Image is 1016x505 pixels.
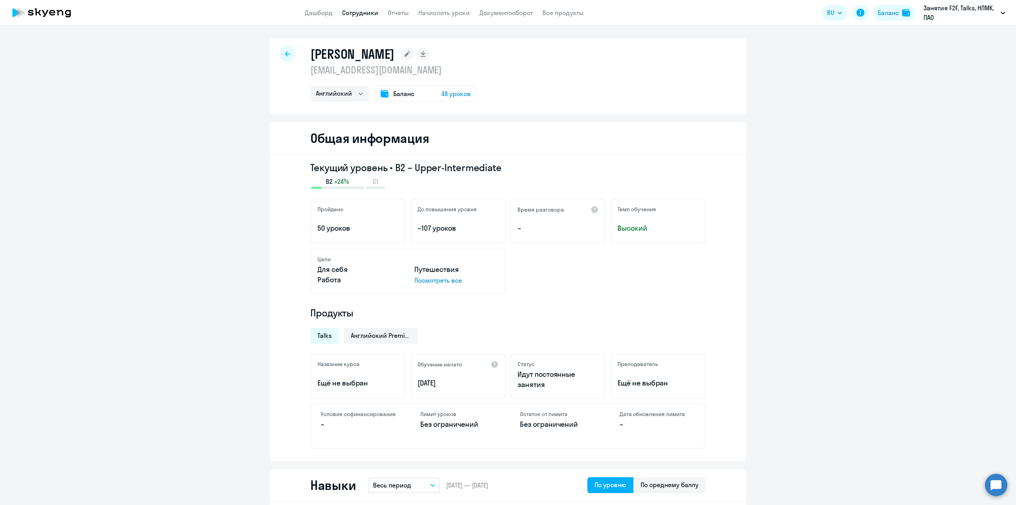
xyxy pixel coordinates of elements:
a: Отчеты [388,9,409,17]
p: Посмотреть все [414,276,498,285]
h5: Название курса [317,360,360,368]
span: Высокий [618,223,698,233]
div: Баланс [878,8,899,17]
span: C1 [373,177,378,186]
h2: Навыки [310,477,356,493]
p: Весь период [373,480,411,490]
span: RU [827,8,834,17]
a: Дашборд [305,9,333,17]
h5: До повышения уровня [418,206,477,213]
span: +24% [334,177,349,186]
div: По среднему баллу [641,480,698,490]
p: – [321,419,396,430]
span: B2 [326,177,333,186]
p: Ещё не выбран [317,378,398,388]
p: Для себя [317,264,402,275]
p: Без ограничений [520,419,596,430]
h5: Преподаватель [618,360,658,368]
h4: Лимит уроков [420,411,496,418]
p: ~107 уроков [418,223,498,233]
button: RU [822,5,848,21]
p: Занятия F2F, Talks, НЛМК, ПАО [924,3,997,22]
span: Английский Premium [351,331,410,340]
p: Работа [317,275,402,285]
p: Без ограничений [420,419,496,430]
a: Начислить уроки [418,9,470,17]
img: balance [902,9,910,17]
a: Сотрудники [342,9,378,17]
h5: Пройдено [317,206,343,213]
h4: Условия софинансирования [321,411,396,418]
p: Идут постоянные занятия [518,369,598,390]
a: Все продукты [543,9,584,17]
h4: Дата обновления лимита [620,411,695,418]
p: [DATE] [418,378,498,388]
h5: Темп обучения [618,206,656,213]
a: Документооборот [479,9,533,17]
span: 48 уроков [441,89,471,98]
h5: Время разговора [518,206,564,213]
p: – [620,419,695,430]
span: Баланс [393,89,414,98]
h3: Текущий уровень • B2 – Upper-Intermediate [310,161,706,174]
p: 50 уроков [317,223,398,233]
button: Весь период [368,478,440,493]
h5: Статус [518,360,535,368]
h4: Остаток от лимита [520,411,596,418]
h5: Обучение начато [418,361,462,368]
h4: Продукты [310,306,706,319]
p: Путешествия [414,264,498,275]
button: Балансbalance [873,5,915,21]
p: – [518,223,598,233]
div: По уровню [595,480,626,490]
h2: Общая информация [310,130,429,146]
span: [DATE] — [DATE] [446,481,488,490]
p: Ещё не выбран [618,378,698,388]
h5: Цели [317,256,331,263]
span: Talks [317,331,332,340]
h1: [PERSON_NAME] [310,46,394,62]
button: Занятия F2F, Talks, НЛМК, ПАО [920,3,1009,22]
p: [EMAIL_ADDRESS][DOMAIN_NAME] [310,64,476,76]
